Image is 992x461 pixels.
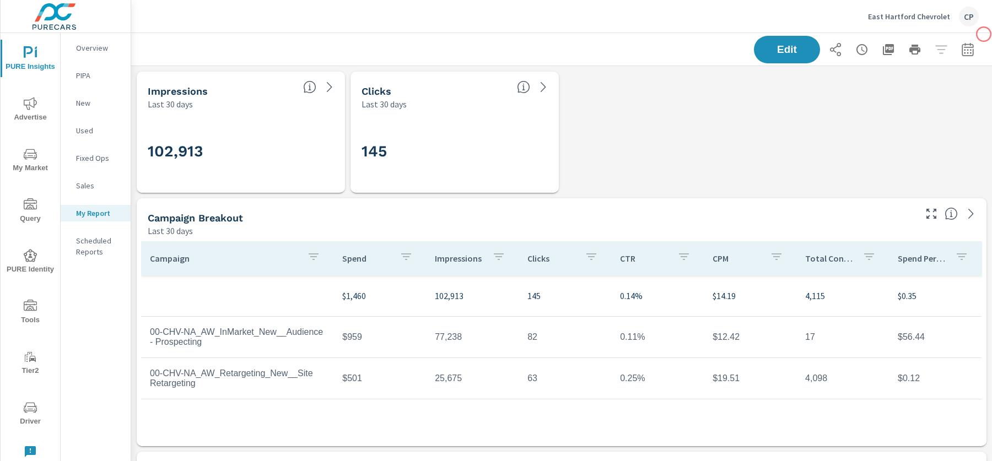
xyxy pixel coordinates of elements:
[61,122,131,139] div: Used
[957,39,979,61] button: Select Date Range
[898,253,946,264] p: Spend Per Conversion
[765,45,809,55] span: Edit
[148,224,193,237] p: Last 30 days
[342,253,391,264] p: Spend
[620,253,668,264] p: CTR
[426,323,519,351] td: 77,238
[4,148,57,175] span: My Market
[959,7,979,26] div: CP
[148,212,243,224] h5: Campaign Breakout
[517,80,530,94] span: The number of times an ad was clicked by a consumer.
[61,205,131,221] div: My Report
[704,323,796,351] td: $12.42
[4,249,57,276] span: PURE Identity
[868,12,950,21] p: East Hartford Chevrolet
[303,80,316,94] span: The number of times an ad was shown on your behalf.
[148,97,193,111] p: Last 30 days
[76,125,122,136] p: Used
[904,39,926,61] button: Print Report
[824,39,847,61] button: Share Report
[805,289,880,302] p: 4,115
[898,289,973,302] p: $0.35
[61,67,131,84] div: PIPA
[76,153,122,164] p: Fixed Ops
[76,42,122,53] p: Overview
[611,323,704,351] td: 0.11%
[4,198,57,225] span: Query
[362,97,407,111] p: Last 30 days
[945,207,958,220] span: This is a summary of Display performance results by campaign. Each column can be sorted.
[333,323,426,351] td: $959
[362,85,391,97] h5: Clicks
[519,323,611,351] td: 82
[148,85,208,97] h5: Impressions
[535,78,552,96] a: See more details in report
[519,365,611,392] td: 63
[4,350,57,377] span: Tier2
[76,180,122,191] p: Sales
[962,205,980,223] a: See more details in report
[796,365,889,392] td: 4,098
[333,365,426,392] td: $501
[923,205,940,223] button: Make Fullscreen
[426,365,519,392] td: 25,675
[713,253,761,264] p: CPM
[321,78,338,96] a: See more details in report
[76,70,122,81] p: PIPA
[4,46,57,73] span: PURE Insights
[61,150,131,166] div: Fixed Ops
[877,39,899,61] button: "Export Report to PDF"
[704,365,796,392] td: $19.51
[141,318,333,356] td: 00-CHV-NA_AW_InMarket_New__Audience - Prospecting
[362,142,548,161] h3: 145
[754,36,820,63] button: Edit
[805,253,854,264] p: Total Conversions
[527,253,576,264] p: Clicks
[76,97,122,109] p: New
[61,95,131,111] div: New
[61,40,131,56] div: Overview
[342,289,417,302] p: $1,460
[620,289,695,302] p: 0.14%
[435,253,483,264] p: Impressions
[61,177,131,194] div: Sales
[611,365,704,392] td: 0.25%
[713,289,788,302] p: $14.19
[796,323,889,351] td: 17
[4,300,57,327] span: Tools
[76,208,122,219] p: My Report
[527,289,602,302] p: 145
[889,323,982,351] td: $56.44
[4,401,57,428] span: Driver
[889,365,982,392] td: $0.12
[76,235,122,257] p: Scheduled Reports
[148,142,334,161] h3: 102,913
[150,253,298,264] p: Campaign
[141,360,333,397] td: 00-CHV-NA_AW_Retargeting_New__Site Retargeting
[61,232,131,260] div: Scheduled Reports
[435,289,510,302] p: 102,913
[4,97,57,124] span: Advertise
